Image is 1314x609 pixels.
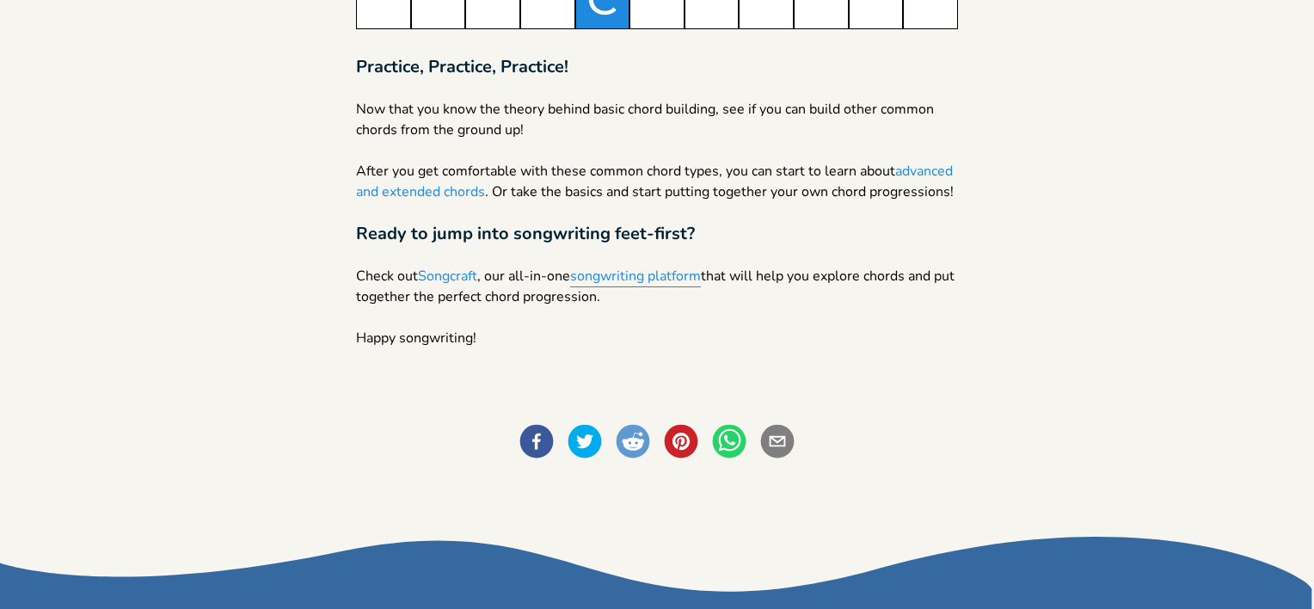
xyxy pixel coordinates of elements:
[519,424,554,461] button: facebook
[760,424,795,461] button: email
[664,424,698,461] button: pinterest
[568,424,602,461] button: twitter
[356,328,958,348] p: Happy songwriting!
[356,99,958,140] p: Now that you know the theory behind basic chord building, see if you can build other common chord...
[616,424,650,461] button: reddit
[356,162,953,203] a: advanced and extended chords
[418,267,477,287] a: Songcraft
[356,161,958,202] p: After you get comfortable with these common chord types, you can start to learn about . Or take t...
[356,55,568,78] strong: Practice, Practice, Practice!
[356,222,695,245] strong: Ready to jump into songwriting feet-first?
[712,424,746,461] button: whatsapp
[356,266,958,307] p: Check out , our all-in-one that will help you explore chords and put together the perfect chord p...
[570,267,701,287] a: songwriting platform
